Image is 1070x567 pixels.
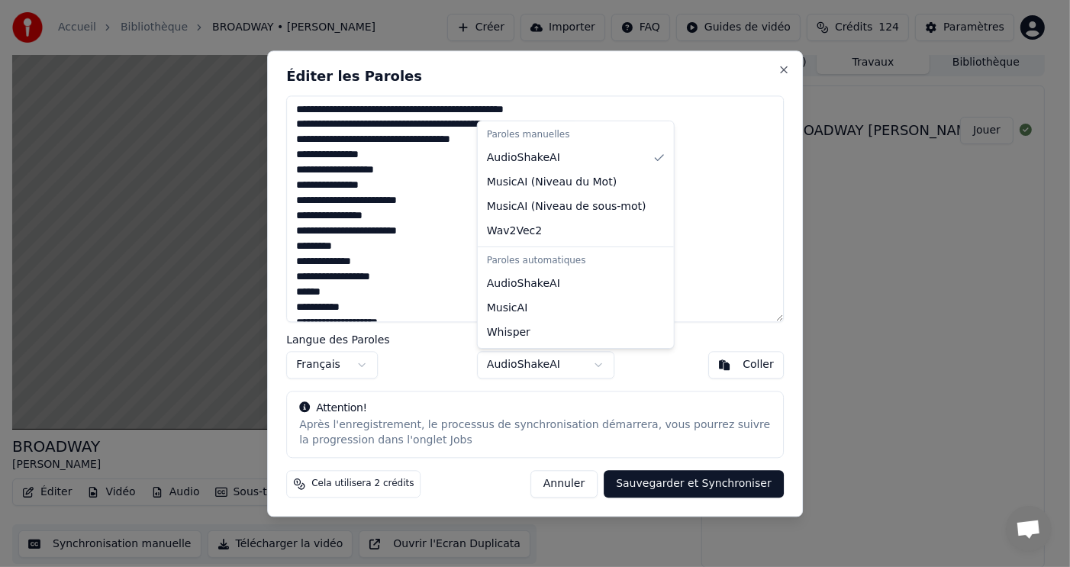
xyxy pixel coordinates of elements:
[487,224,542,239] span: Wav2Vec2
[487,276,560,292] span: AudioShakeAI
[487,301,528,316] span: MusicAI
[487,325,530,340] span: Whisper
[487,199,646,214] span: MusicAI ( Niveau de sous-mot )
[487,150,560,166] span: AudioShakeAI
[481,250,671,272] div: Paroles automatiques
[481,124,671,146] div: Paroles manuelles
[487,175,617,190] span: MusicAI ( Niveau du Mot )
